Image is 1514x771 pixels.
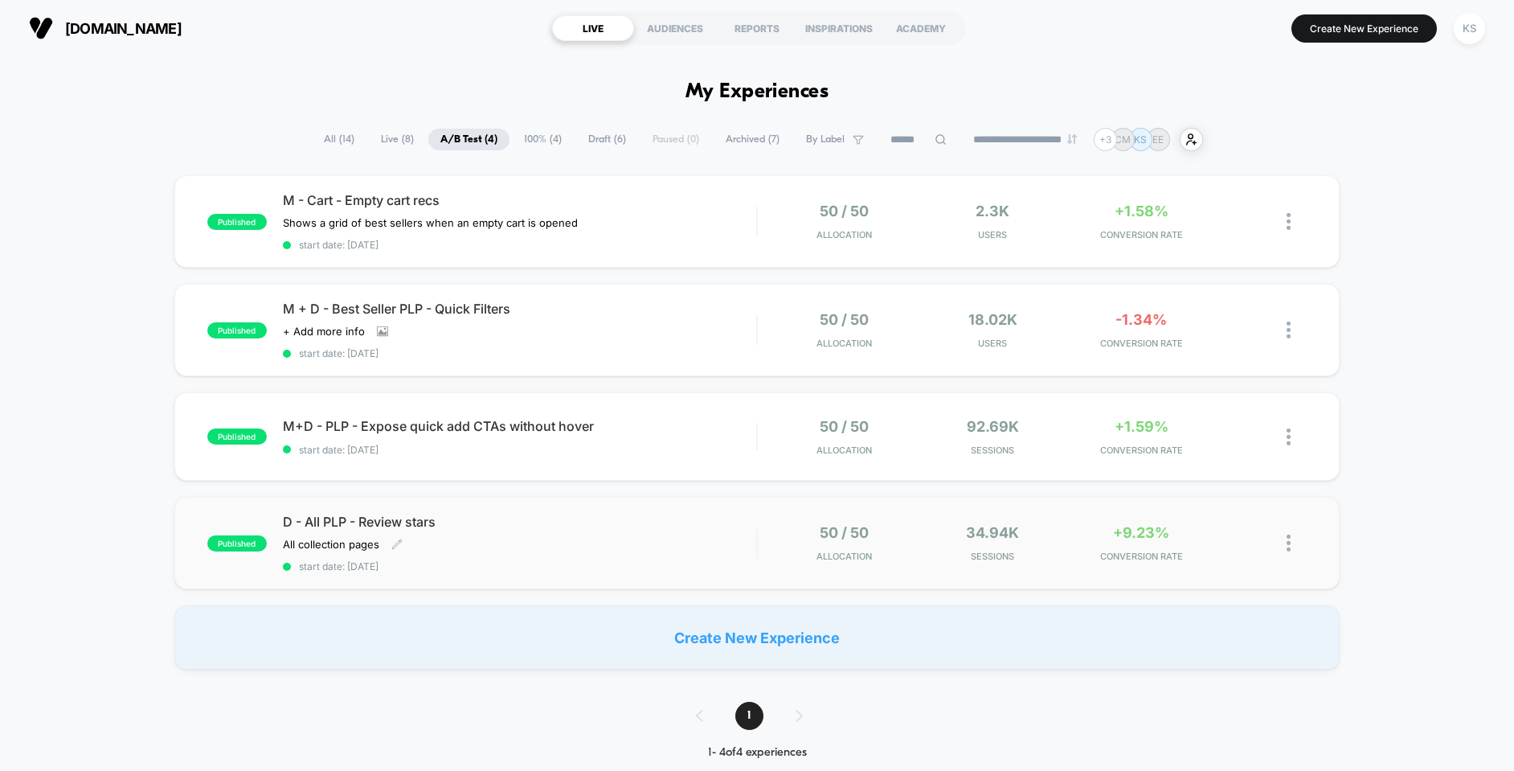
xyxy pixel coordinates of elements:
span: published [207,214,267,230]
span: Draft ( 6 ) [576,129,638,150]
span: Allocation [816,445,872,456]
span: All collection pages [283,538,379,551]
div: + 3 [1094,128,1117,151]
span: 92.69k [967,418,1019,435]
div: KS [1454,13,1485,44]
img: close [1287,429,1291,445]
span: + Add more info [283,325,365,338]
span: 50 / 50 [820,203,869,219]
h1: My Experiences [685,80,829,104]
span: All ( 14 ) [312,129,366,150]
span: +1.58% [1115,203,1168,219]
span: start date: [DATE] [283,347,757,359]
span: By Label [806,133,845,146]
span: Users [923,229,1063,240]
span: Sessions [923,551,1063,562]
span: M+D - PLP - Expose quick add CTAs without hover [283,418,757,434]
button: Create New Experience [1291,14,1437,43]
span: Shows a grid of best sellers when an empty cart is opened [283,216,578,229]
span: start date: [DATE] [283,560,757,572]
span: Live ( 8 ) [369,129,426,150]
div: INSPIRATIONS [798,15,880,41]
span: Allocation [816,338,872,349]
span: Archived ( 7 ) [714,129,792,150]
span: A/B Test ( 4 ) [428,129,509,150]
div: 1 - 4 of 4 experiences [680,746,835,760]
span: Sessions [923,445,1063,456]
div: ACADEMY [880,15,962,41]
span: D - All PLP - Review stars [283,514,757,530]
div: Create New Experience [174,605,1340,670]
p: CM [1115,133,1131,146]
span: 2.3k [976,203,1009,219]
span: Users [923,338,1063,349]
span: CONVERSION RATE [1071,551,1212,562]
button: KS [1449,12,1490,45]
span: CONVERSION RATE [1071,445,1212,456]
div: REPORTS [716,15,798,41]
span: published [207,535,267,552]
div: AUDIENCES [634,15,716,41]
img: close [1287,535,1291,552]
span: [DOMAIN_NAME] [65,20,182,37]
span: 50 / 50 [820,418,869,435]
div: LIVE [552,15,634,41]
span: -1.34% [1115,311,1167,328]
span: CONVERSION RATE [1071,338,1212,349]
span: M - Cart - Empty cart recs [283,192,757,208]
span: Allocation [816,229,872,240]
p: EE [1152,133,1164,146]
button: [DOMAIN_NAME] [24,15,186,41]
span: Allocation [816,551,872,562]
span: +1.59% [1115,418,1168,435]
span: 34.94k [966,524,1019,541]
img: Visually logo [29,16,53,40]
span: start date: [DATE] [283,239,757,251]
img: close [1287,213,1291,230]
span: 50 / 50 [820,311,869,328]
span: 1 [735,702,763,730]
span: published [207,322,267,338]
span: 18.02k [968,311,1017,328]
span: published [207,429,267,445]
span: +9.23% [1113,524,1169,541]
span: 100% ( 4 ) [512,129,574,150]
span: CONVERSION RATE [1071,229,1212,240]
span: 50 / 50 [820,524,869,541]
img: end [1067,134,1077,144]
span: start date: [DATE] [283,444,757,456]
p: KS [1134,133,1147,146]
span: M + D - Best Seller PLP - Quick Filters [283,301,757,317]
img: close [1287,322,1291,338]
